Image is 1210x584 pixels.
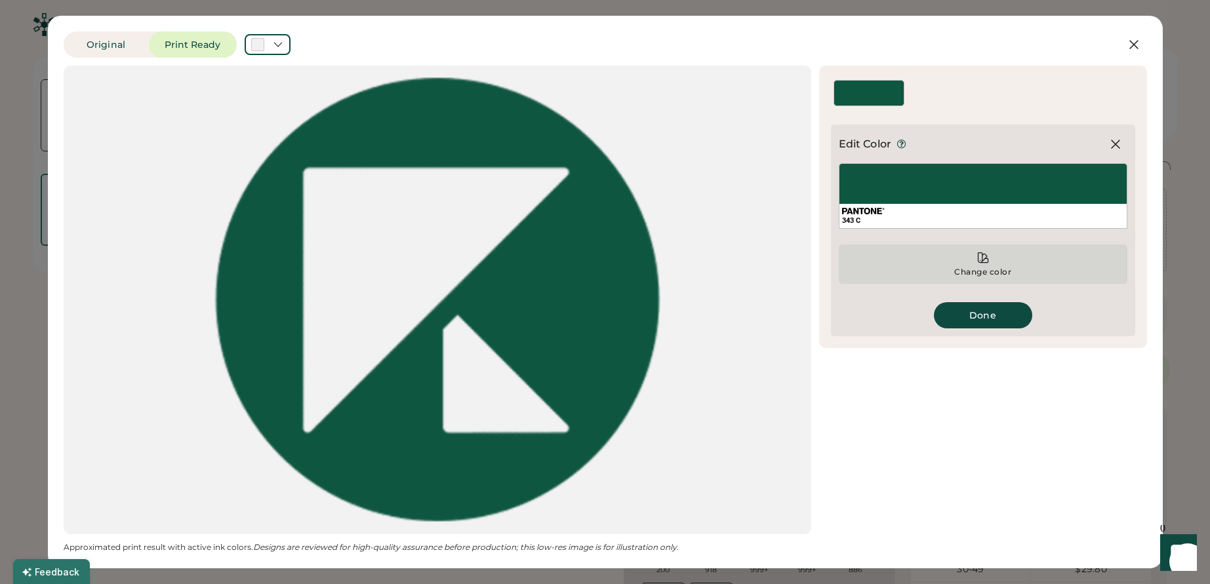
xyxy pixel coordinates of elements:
[954,267,1012,277] div: Change color
[842,216,1124,225] div: 343 C
[64,31,149,58] button: Original
[842,208,885,214] img: Pantone Logo
[839,136,892,152] div: Edit Color
[1148,525,1204,581] iframe: Front Chat
[253,542,679,552] em: Designs are reviewed for high-quality assurance before production; this low-res image is for illu...
[149,31,237,58] button: Print Ready
[934,302,1032,328] button: Done
[64,542,811,553] div: Approximated print result with active ink colors.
